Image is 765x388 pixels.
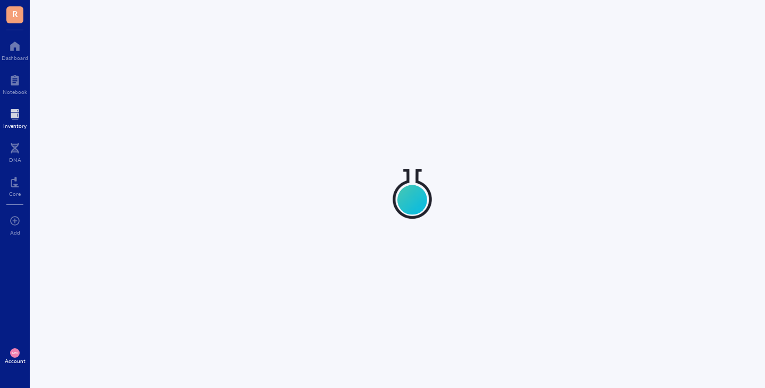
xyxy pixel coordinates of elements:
[3,72,27,95] a: Notebook
[12,351,17,355] span: MM
[5,358,25,364] div: Account
[9,191,21,197] div: Core
[3,89,27,95] div: Notebook
[2,38,28,61] a: Dashboard
[12,7,18,20] span: R
[3,123,27,129] div: Inventory
[9,157,21,163] div: DNA
[9,140,21,163] a: DNA
[9,174,21,197] a: Core
[2,55,28,61] div: Dashboard
[10,229,20,236] div: Add
[3,106,27,129] a: Inventory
